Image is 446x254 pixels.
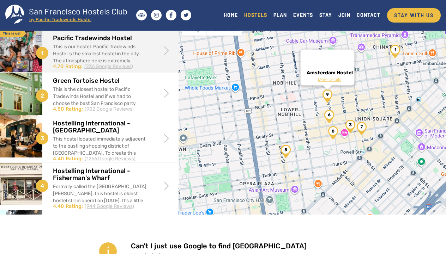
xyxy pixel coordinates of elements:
h2: Green Tortoise Hostel [53,78,147,85]
div: Pacific Tradewinds Hostel [390,45,400,58]
span: 2 [36,89,48,102]
div: Rating: [66,106,83,113]
h4: Amsterdam Hostel [305,70,354,75]
div: Hostelling International - Downtown [345,120,355,133]
span: 3 [36,132,48,144]
div: Rating: [66,203,83,210]
div: This is the closest hostel to Pacific Tradewinds Hostel and if we had to choose the best San Fran... [53,86,147,142]
div: This is our hostel. Pacific Tradewinds Hostel is the smallest hostel in the city. The atmosphere ... [53,43,147,100]
div: Adelaide Hostel [324,110,334,123]
div: (902 Google Reviews) [85,106,134,113]
a: San Francisco Hostels Club by Pacific Tradewinds Hostel [5,5,134,26]
a: PLAN [270,10,290,20]
h2: Hostelling International - Fisherman's Wharf [53,168,147,182]
div: Rating: [66,155,83,162]
div: Orange Village Hostel [328,126,338,140]
span: 1 [36,47,48,59]
div: 4.40 [53,203,64,210]
div: Rating: [65,63,83,70]
div: (236 Google Reviews) [84,63,133,70]
div: (944 Google Reviews) [85,203,134,210]
h2: Hostelling International - [GEOGRAPHIC_DATA] [53,120,147,134]
a: More Details [305,77,354,86]
div: Formally called the [GEOGRAPHIC_DATA][PERSON_NAME], this hostel is oldest hostel still in operati... [53,183,147,240]
tspan: by Pacific Tradewinds Hostel [29,16,91,22]
h2: Pacific Tradewinds Hostel [53,35,147,42]
div: 4.70 [53,63,64,70]
div: Amsterdam Hostel [323,89,332,103]
a: JOIN [335,10,354,20]
button: Close [337,49,354,66]
tspan: San Francisco Hostels Club [29,6,127,16]
span: 4 [36,180,48,192]
a: STAY WITH US [387,8,441,23]
a: EVENTS [290,10,316,20]
div: 4.50 [53,106,64,113]
a: HOME [221,10,241,20]
div: Hostelling International - City Center [281,145,291,158]
div: 4.40 [53,155,64,162]
a: STAY [316,10,335,20]
a: HOSTELS [241,10,270,20]
div: This hostel located immediately adjacent to the bustling shopping district of [GEOGRAPHIC_DATA]. ... [53,136,147,199]
div: (1266 Google Reviews) [85,155,135,162]
a: CONTACT [354,10,384,20]
div: Pod Room [357,122,367,135]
